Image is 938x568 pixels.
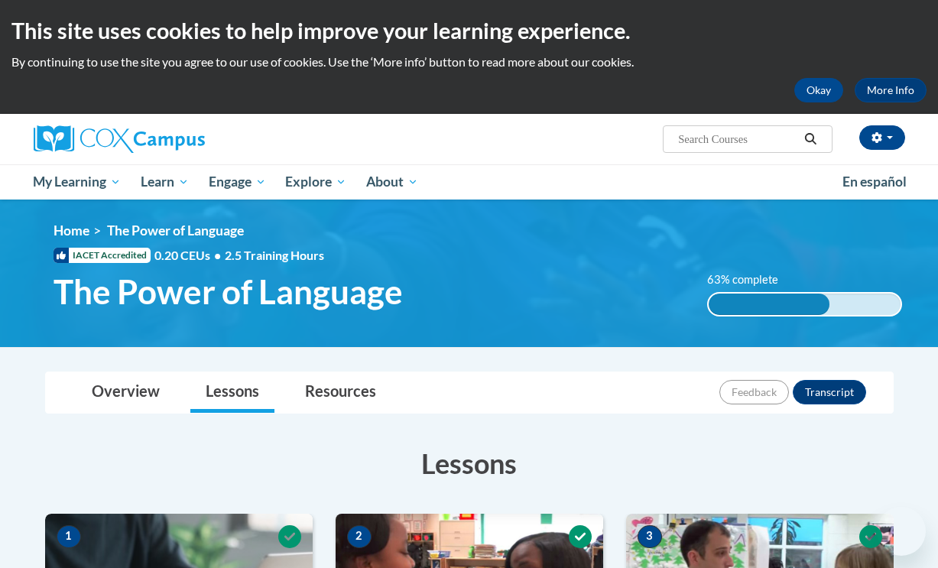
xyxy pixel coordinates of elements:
span: About [366,173,418,191]
span: Learn [141,173,189,191]
div: Main menu [22,164,917,200]
img: Cox Campus [34,125,205,153]
button: Transcript [793,380,866,404]
span: IACET Accredited [54,248,151,263]
a: About [356,164,428,200]
button: Search [799,130,822,148]
button: Account Settings [859,125,905,150]
span: The Power of Language [54,271,403,312]
span: Explore [285,173,346,191]
iframe: Button to launch messaging window [877,507,926,556]
a: Learn [131,164,199,200]
span: • [214,248,221,262]
div: 63% complete [709,294,829,315]
span: My Learning [33,173,121,191]
a: Overview [76,372,175,413]
span: 2.5 Training Hours [225,248,324,262]
a: Lessons [190,372,274,413]
h3: Lessons [45,444,894,482]
a: Engage [199,164,276,200]
a: Resources [290,372,391,413]
h2: This site uses cookies to help improve your learning experience. [11,15,927,46]
p: By continuing to use the site you agree to our use of cookies. Use the ‘More info’ button to read... [11,54,927,70]
span: 3 [638,525,662,548]
span: The Power of Language [107,222,244,239]
span: Engage [209,173,266,191]
a: En español [833,166,917,198]
a: Cox Campus [34,125,309,153]
button: Okay [794,78,843,102]
label: 63% complete [707,271,795,288]
button: Feedback [719,380,789,404]
a: More Info [855,78,927,102]
span: 0.20 CEUs [154,247,225,264]
input: Search Courses [677,130,799,148]
span: En español [842,174,907,190]
a: Explore [275,164,356,200]
span: 2 [347,525,372,548]
a: Home [54,222,89,239]
span: 1 [57,525,81,548]
a: My Learning [24,164,131,200]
